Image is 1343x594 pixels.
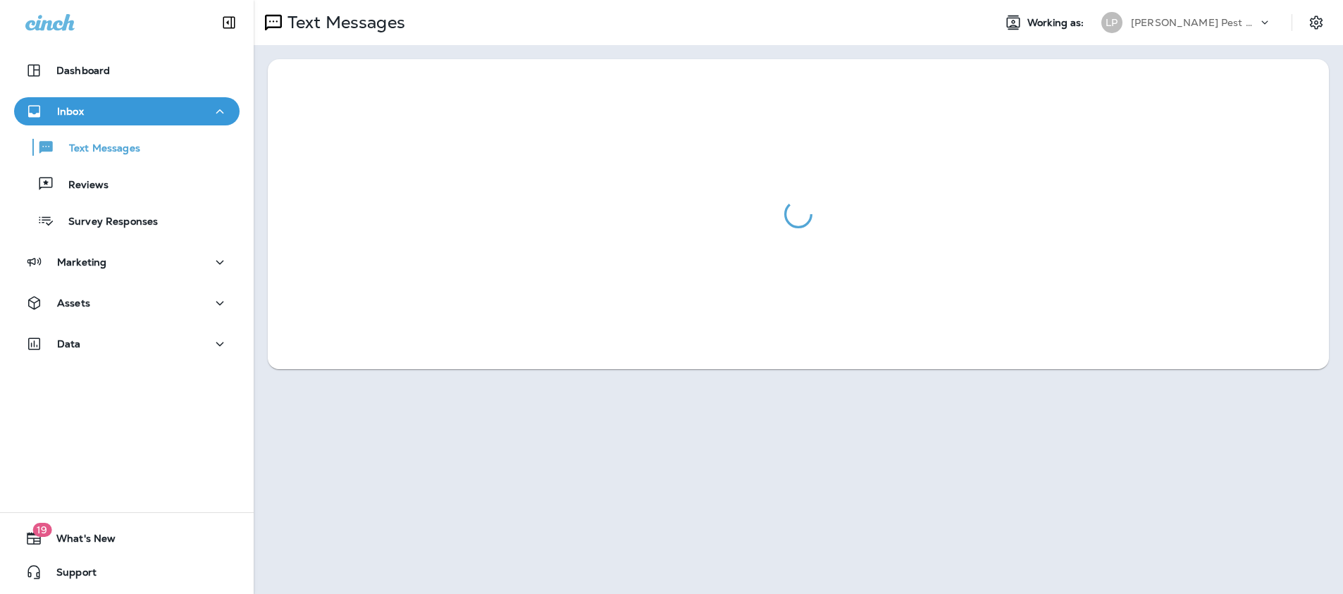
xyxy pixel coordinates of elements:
p: [PERSON_NAME] Pest Control [1131,17,1258,28]
span: 19 [32,523,51,537]
span: What's New [42,533,116,550]
p: Dashboard [56,65,110,76]
span: Working as: [1027,17,1087,29]
button: Text Messages [14,132,240,162]
p: Data [57,338,81,349]
p: Text Messages [55,142,140,156]
button: 19What's New [14,524,240,552]
div: LP [1101,12,1122,33]
button: Inbox [14,97,240,125]
button: Reviews [14,169,240,199]
button: Dashboard [14,56,240,85]
button: Assets [14,289,240,317]
button: Survey Responses [14,206,240,235]
p: Survey Responses [54,216,158,229]
button: Data [14,330,240,358]
button: Collapse Sidebar [209,8,249,37]
button: Marketing [14,248,240,276]
p: Inbox [57,106,84,117]
p: Reviews [54,179,109,192]
button: Settings [1304,10,1329,35]
button: Support [14,558,240,586]
p: Text Messages [282,12,405,33]
p: Assets [57,297,90,309]
span: Support [42,567,97,583]
p: Marketing [57,256,106,268]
